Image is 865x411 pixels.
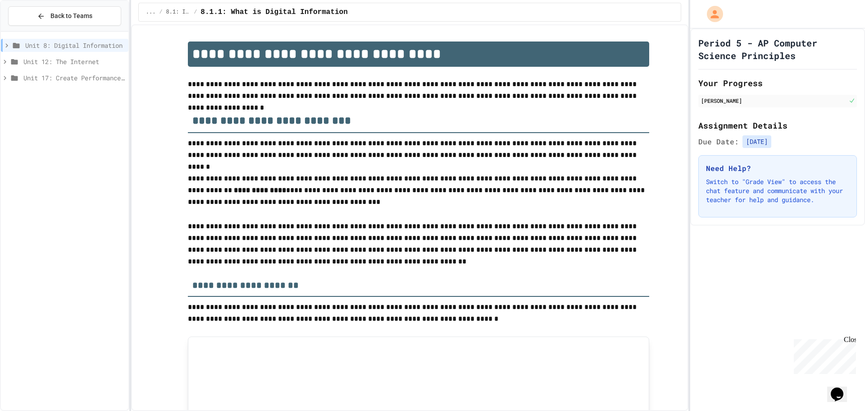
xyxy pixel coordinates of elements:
[200,7,347,18] span: 8.1.1: What is Digital Information
[706,177,849,204] p: Switch to "Grade View" to access the chat feature and communicate with your teacher for help and ...
[698,119,857,132] h2: Assignment Details
[159,9,162,16] span: /
[698,77,857,89] h2: Your Progress
[50,11,92,21] span: Back to Teams
[706,163,849,174] h3: Need Help?
[23,73,125,83] span: Unit 17: Create Performance Task
[698,37,857,62] h1: Period 5 - AP Computer Science Principles
[8,6,121,26] button: Back to Teams
[194,9,197,16] span: /
[790,336,856,374] iframe: chat widget
[827,375,856,402] iframe: chat widget
[25,41,125,50] span: Unit 8: Digital Information
[4,4,62,57] div: Chat with us now!Close
[166,9,191,16] span: 8.1: Intro to Digital Information
[701,97,847,105] div: [PERSON_NAME]
[698,136,739,147] span: Due Date:
[742,135,771,148] span: [DATE]
[146,9,156,16] span: ...
[697,4,725,24] div: My Account
[23,57,125,66] span: Unit 12: The Internet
